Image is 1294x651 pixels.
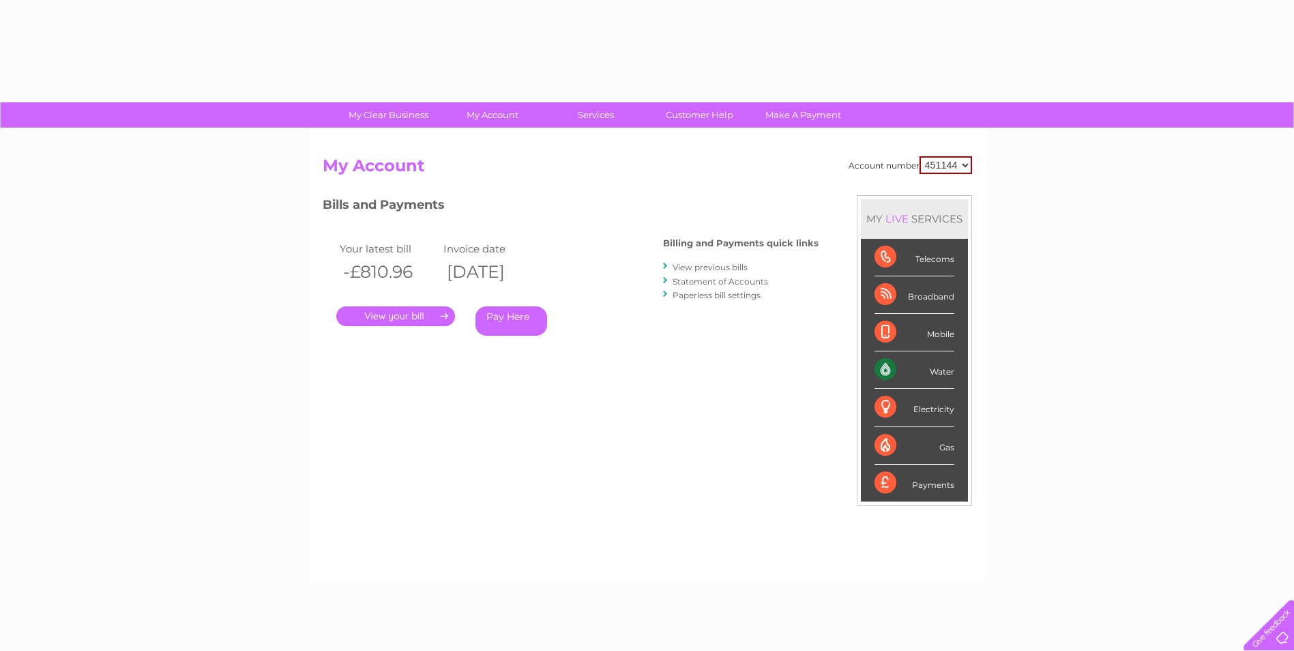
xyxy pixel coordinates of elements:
th: [DATE] [440,258,544,286]
div: Mobile [874,314,954,351]
a: Services [540,102,652,128]
a: My Clear Business [332,102,445,128]
a: My Account [436,102,548,128]
div: LIVE [883,212,911,225]
a: Pay Here [475,306,547,336]
a: Make A Payment [747,102,859,128]
th: -£810.96 [336,258,441,286]
a: Customer Help [643,102,756,128]
div: Account number [849,156,972,174]
div: Broadband [874,276,954,314]
td: Invoice date [440,240,544,258]
a: . [336,306,455,326]
div: Water [874,351,954,389]
h4: Billing and Payments quick links [663,238,819,248]
div: MY SERVICES [861,199,968,238]
h3: Bills and Payments [323,195,819,219]
a: View previous bills [673,262,748,272]
div: Payments [874,465,954,502]
div: Gas [874,427,954,465]
td: Your latest bill [336,240,441,258]
a: Statement of Accounts [673,276,768,287]
a: Paperless bill settings [673,290,761,300]
h2: My Account [323,156,972,182]
div: Telecoms [874,239,954,276]
div: Electricity [874,389,954,426]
